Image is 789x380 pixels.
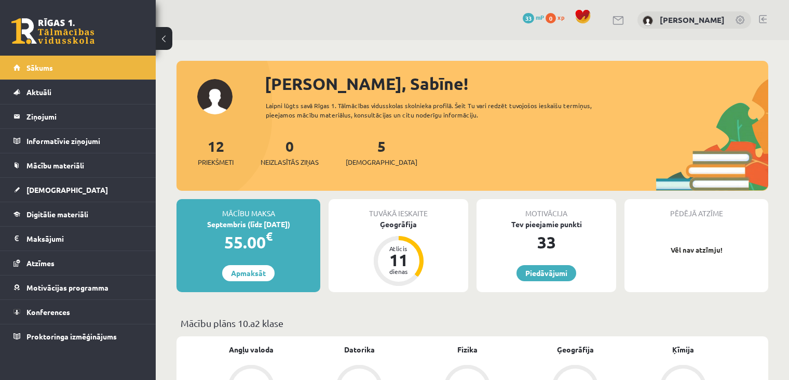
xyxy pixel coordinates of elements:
span: € [266,229,273,244]
span: Mācību materiāli [26,161,84,170]
a: Informatīvie ziņojumi [13,129,143,153]
a: Atzīmes [13,251,143,275]
div: Pēdējā atzīme [624,199,768,219]
a: 0 xp [546,13,569,21]
a: 0Neizlasītās ziņas [261,137,319,167]
div: 33 [477,230,616,255]
a: Ģeogrāfija Atlicis 11 dienas [329,219,468,287]
a: Ķīmija [672,344,694,355]
a: Maksājumi [13,227,143,251]
a: Sākums [13,56,143,80]
a: Motivācijas programma [13,276,143,299]
legend: Ziņojumi [26,104,143,128]
a: Ģeogrāfija [557,344,594,355]
div: Atlicis [383,245,414,252]
span: mP [536,13,544,21]
span: Konferences [26,307,70,317]
div: Laipni lūgts savā Rīgas 1. Tālmācības vidusskolas skolnieka profilā. Šeit Tu vari redzēt tuvojošo... [266,101,621,120]
div: Mācību maksa [176,199,320,219]
span: Sākums [26,63,53,72]
a: Apmaksāt [222,265,275,281]
p: Mācību plāns 10.a2 klase [181,316,764,330]
div: dienas [383,268,414,274]
a: Piedāvājumi [516,265,576,281]
div: 55.00 [176,230,320,255]
a: [DEMOGRAPHIC_DATA] [13,178,143,202]
a: Konferences [13,300,143,324]
a: Digitālie materiāli [13,202,143,226]
div: Tev pieejamie punkti [477,219,616,230]
img: Sabīne Vorza [643,16,653,26]
span: Motivācijas programma [26,283,108,292]
div: Motivācija [477,199,616,219]
a: 5[DEMOGRAPHIC_DATA] [346,137,417,167]
span: Aktuāli [26,87,51,97]
div: [PERSON_NAME], Sabīne! [265,71,768,96]
div: 11 [383,252,414,268]
a: Fizika [457,344,478,355]
a: Ziņojumi [13,104,143,128]
span: Digitālie materiāli [26,209,88,219]
span: 0 [546,13,556,23]
span: 33 [523,13,534,23]
span: xp [557,13,564,21]
a: 33 mP [523,13,544,21]
span: [DEMOGRAPHIC_DATA] [26,185,108,194]
a: Angļu valoda [229,344,274,355]
p: Vēl nav atzīmju! [630,245,763,255]
a: Mācību materiāli [13,153,143,177]
a: Aktuāli [13,80,143,104]
span: Atzīmes [26,258,55,268]
a: 12Priekšmeti [198,137,234,167]
span: Proktoringa izmēģinājums [26,332,117,341]
a: Datorika [344,344,375,355]
span: Neizlasītās ziņas [261,157,319,167]
div: Ģeogrāfija [329,219,468,230]
div: Septembris (līdz [DATE]) [176,219,320,230]
span: Priekšmeti [198,157,234,167]
a: Proktoringa izmēģinājums [13,324,143,348]
legend: Maksājumi [26,227,143,251]
div: Tuvākā ieskaite [329,199,468,219]
span: [DEMOGRAPHIC_DATA] [346,157,417,167]
a: [PERSON_NAME] [660,15,725,25]
legend: Informatīvie ziņojumi [26,129,143,153]
a: Rīgas 1. Tālmācības vidusskola [11,18,94,44]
